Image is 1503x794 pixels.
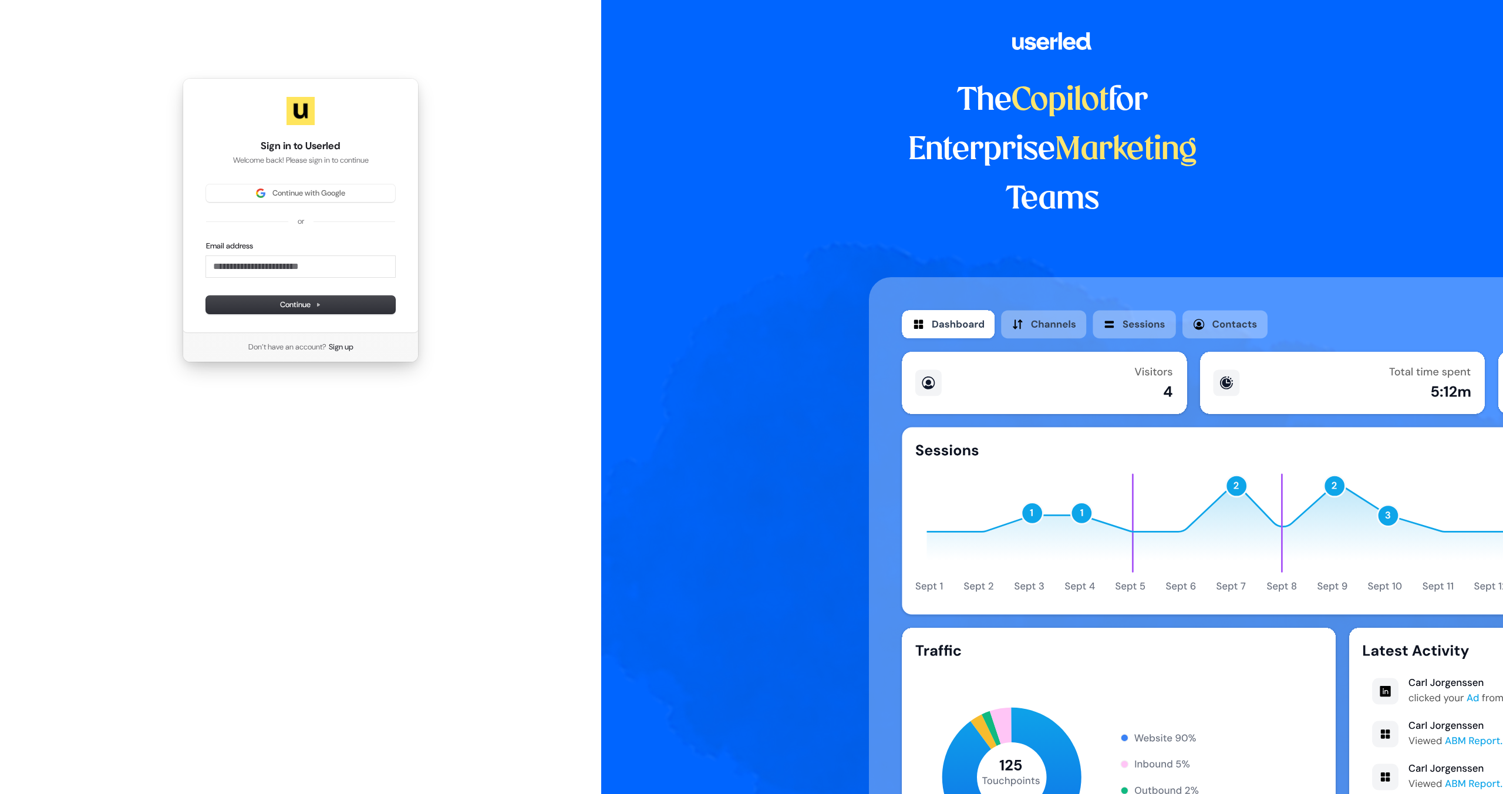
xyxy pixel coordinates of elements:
span: Marketing [1055,135,1197,166]
label: Email address [206,241,253,251]
p: or [298,216,304,227]
span: Continue [280,300,321,310]
button: Continue [206,296,395,314]
h1: Sign in to Userled [206,139,395,153]
button: Sign in with GoogleContinue with Google [206,184,395,202]
img: Userled [287,97,315,125]
h1: The for Enterprise Teams [869,76,1236,224]
span: Copilot [1012,86,1108,116]
span: Don’t have an account? [248,342,326,352]
a: Sign up [329,342,353,352]
p: Welcome back! Please sign in to continue [206,155,395,166]
img: Sign in with Google [256,189,265,198]
span: Continue with Google [272,188,345,198]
